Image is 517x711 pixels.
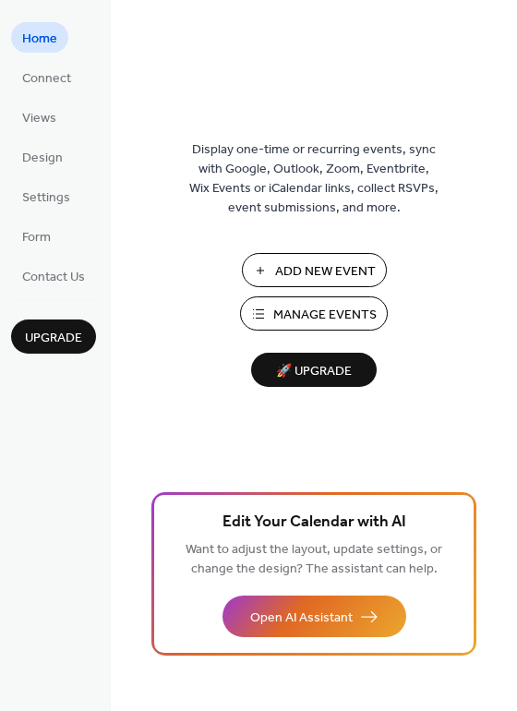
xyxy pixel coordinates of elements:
[242,253,387,287] button: Add New Event
[11,260,96,291] a: Contact Us
[22,188,70,208] span: Settings
[11,181,81,211] a: Settings
[25,329,82,348] span: Upgrade
[222,596,406,637] button: Open AI Assistant
[22,109,56,128] span: Views
[11,319,96,354] button: Upgrade
[11,141,74,172] a: Design
[222,510,406,536] span: Edit Your Calendar with AI
[22,30,57,49] span: Home
[11,221,62,251] a: Form
[275,262,376,282] span: Add New Event
[240,296,388,331] button: Manage Events
[262,359,366,384] span: 🚀 Upgrade
[22,228,51,247] span: Form
[273,306,377,325] span: Manage Events
[250,609,353,628] span: Open AI Assistant
[251,353,377,387] button: 🚀 Upgrade
[186,537,442,582] span: Want to adjust the layout, update settings, or change the design? The assistant can help.
[22,268,85,287] span: Contact Us
[11,102,67,132] a: Views
[11,62,82,92] a: Connect
[189,140,439,218] span: Display one-time or recurring events, sync with Google, Outlook, Zoom, Eventbrite, Wix Events or ...
[22,149,63,168] span: Design
[11,22,68,53] a: Home
[22,69,71,89] span: Connect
